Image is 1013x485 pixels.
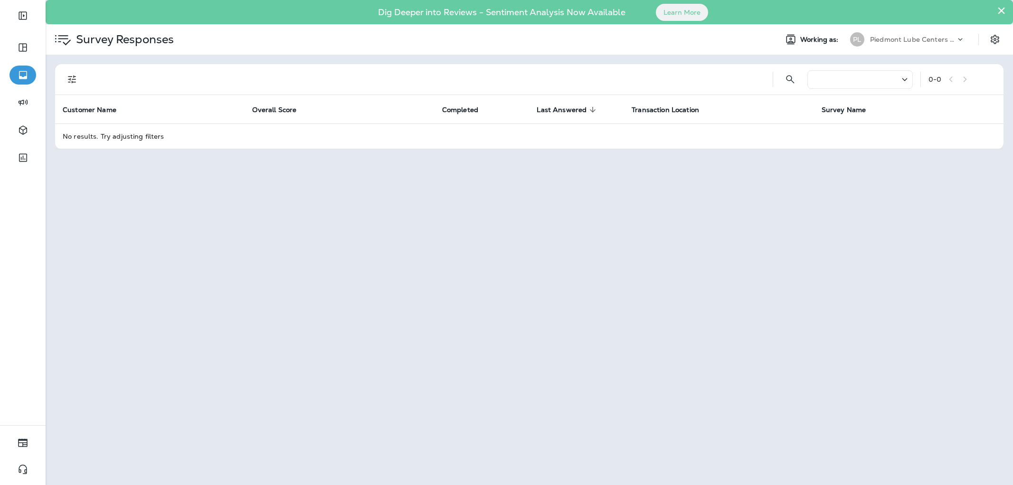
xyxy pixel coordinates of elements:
span: Customer Name [63,106,116,114]
span: Completed [442,106,478,114]
p: Survey Responses [72,32,174,47]
span: Overall Score [252,105,309,114]
button: Expand Sidebar [9,6,36,25]
span: Transaction Location [632,105,711,114]
button: Close [997,3,1006,18]
button: Search Survey Responses [781,70,800,89]
div: 0 - 0 [928,76,941,83]
button: Learn More [656,4,708,21]
span: Survey Name [822,106,866,114]
p: Piedmont Lube Centers LLC [870,36,956,43]
span: Survey Name [822,105,879,114]
span: Overall Score [252,106,296,114]
span: Working as: [800,36,841,44]
span: Last Answered [537,106,587,114]
span: Last Answered [537,105,599,114]
span: Completed [442,105,491,114]
span: Customer Name [63,105,129,114]
span: Transaction Location [632,106,699,114]
button: Settings [986,31,1004,48]
td: No results. Try adjusting filters [55,124,1004,149]
button: Filters [63,70,82,89]
p: Dig Deeper into Reviews - Sentiment Analysis Now Available [350,11,653,14]
div: PL [850,32,864,47]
